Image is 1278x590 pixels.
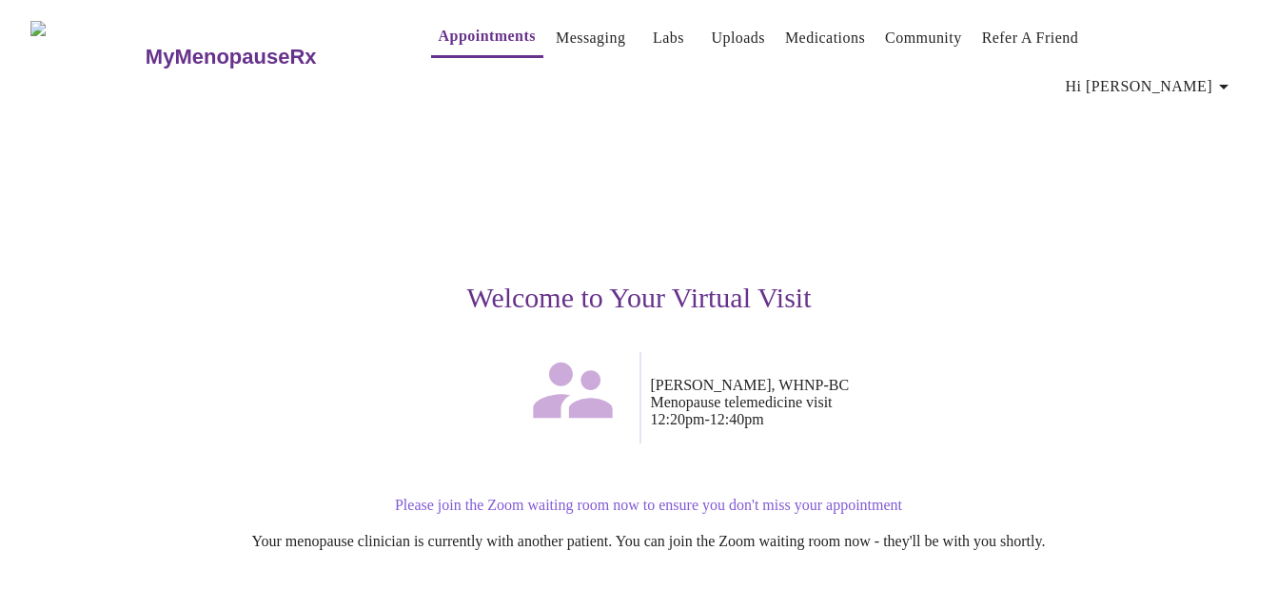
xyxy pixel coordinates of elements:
[653,25,684,51] a: Labs
[651,377,1226,428] p: [PERSON_NAME], WHNP-BC Menopause telemedicine visit 12:20pm - 12:40pm
[703,19,773,57] button: Uploads
[711,25,765,51] a: Uploads
[1066,73,1235,100] span: Hi [PERSON_NAME]
[72,533,1226,550] p: Your menopause clinician is currently with another patient. You can join the Zoom waiting room no...
[146,45,317,69] h3: MyMenopauseRx
[439,23,536,49] a: Appointments
[53,282,1226,314] h3: Welcome to Your Virtual Visit
[638,19,698,57] button: Labs
[885,25,962,51] a: Community
[877,19,970,57] button: Community
[974,19,1087,57] button: Refer a Friend
[1058,68,1243,106] button: Hi [PERSON_NAME]
[785,25,865,51] a: Medications
[30,21,143,92] img: MyMenopauseRx Logo
[556,25,625,51] a: Messaging
[982,25,1079,51] a: Refer a Friend
[72,497,1226,514] p: Please join the Zoom waiting room now to ensure you don't miss your appointment
[143,24,392,90] a: MyMenopauseRx
[548,19,633,57] button: Messaging
[431,17,543,58] button: Appointments
[777,19,873,57] button: Medications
